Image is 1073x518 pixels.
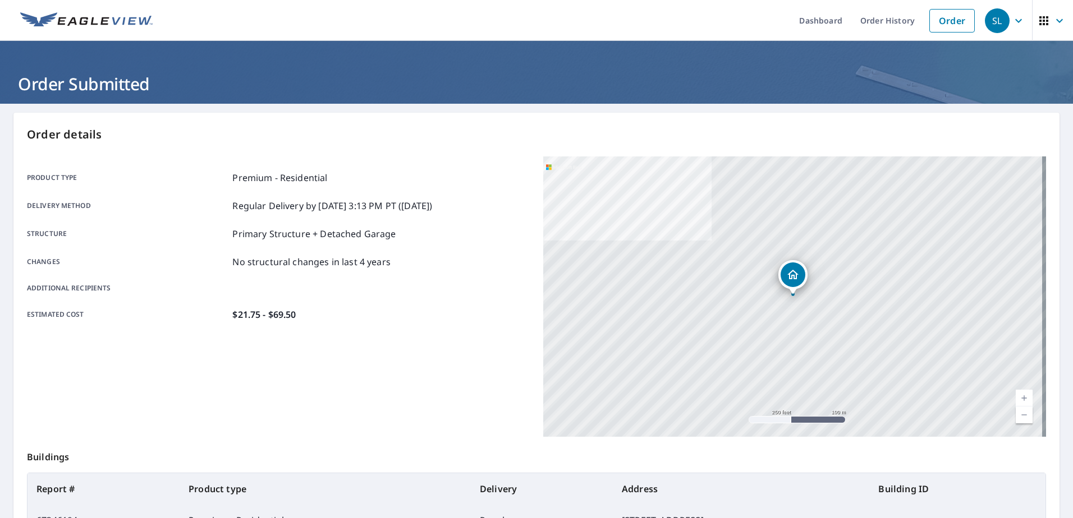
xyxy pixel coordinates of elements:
[929,9,975,33] a: Order
[27,473,180,505] th: Report #
[778,260,808,295] div: Dropped pin, building 1, Residential property, 1815 Greenway Village Dr Katy, TX 77494
[27,227,228,240] p: Structure
[869,473,1046,505] th: Building ID
[1016,390,1033,406] a: Current Level 17, Zoom In
[232,227,396,240] p: Primary Structure + Detached Garage
[232,199,432,212] p: Regular Delivery by [DATE] 3:13 PM PT ([DATE])
[27,255,228,269] p: Changes
[27,199,228,212] p: Delivery method
[27,437,1046,473] p: Buildings
[13,72,1060,95] h1: Order Submitted
[27,126,1046,143] p: Order details
[20,12,153,29] img: EV Logo
[27,308,228,321] p: Estimated cost
[232,308,296,321] p: $21.75 - $69.50
[27,171,228,184] p: Product type
[1016,406,1033,423] a: Current Level 17, Zoom Out
[613,473,869,505] th: Address
[232,255,391,269] p: No structural changes in last 4 years
[985,8,1010,33] div: SL
[471,473,613,505] th: Delivery
[180,473,471,505] th: Product type
[232,171,327,184] p: Premium - Residential
[27,283,228,293] p: Additional recipients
